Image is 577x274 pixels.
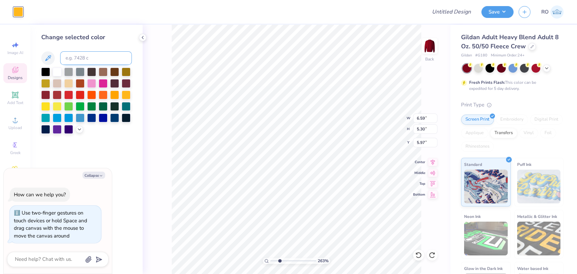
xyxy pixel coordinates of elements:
div: Transfers [490,128,517,138]
img: Metallic & Glitter Ink [517,222,561,255]
span: 263 % [318,258,329,264]
span: Designs [8,75,23,80]
img: Puff Ink [517,170,561,203]
span: Standard [464,161,482,168]
div: Digital Print [530,115,563,125]
div: Vinyl [519,128,538,138]
input: Untitled Design [427,5,476,19]
img: Neon Ink [464,222,508,255]
span: Center [413,160,425,165]
span: Metallic & Glitter Ink [517,213,557,220]
span: Add Text [7,100,23,105]
span: Water based Ink [517,265,548,272]
span: Image AI [7,50,23,55]
div: Print Type [461,101,563,109]
div: Change selected color [41,33,132,42]
div: This color can be expedited for 5 day delivery. [469,79,552,92]
span: Greek [10,150,21,155]
span: Bottom [413,192,425,197]
div: Use two-finger gestures on touch devices or hold Space and drag canvas with the mouse to move the... [14,209,87,239]
span: Gildan Adult Heavy Blend Adult 8 Oz. 50/50 Fleece Crew [461,33,559,50]
img: Back [423,39,436,53]
span: # G180 [475,53,487,58]
span: Middle [413,171,425,175]
div: Screen Print [461,115,494,125]
strong: Fresh Prints Flash: [469,80,505,85]
span: Upload [8,125,22,130]
button: Collapse [82,172,105,179]
div: Applique [461,128,488,138]
span: Neon Ink [464,213,481,220]
div: Embroidery [496,115,528,125]
div: Foil [540,128,556,138]
span: RO [541,8,549,16]
div: Back [425,56,434,62]
div: How can we help you? [14,191,66,198]
span: Gildan [461,53,472,58]
span: Glow in the Dark Ink [464,265,503,272]
span: Minimum Order: 24 + [491,53,525,58]
a: RO [541,5,563,19]
span: Top [413,181,425,186]
button: Save [481,6,513,18]
img: Rosean Opiso [550,5,563,19]
div: Rhinestones [461,142,494,152]
img: Standard [464,170,508,203]
span: Puff Ink [517,161,531,168]
input: e.g. 7428 c [60,51,132,65]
